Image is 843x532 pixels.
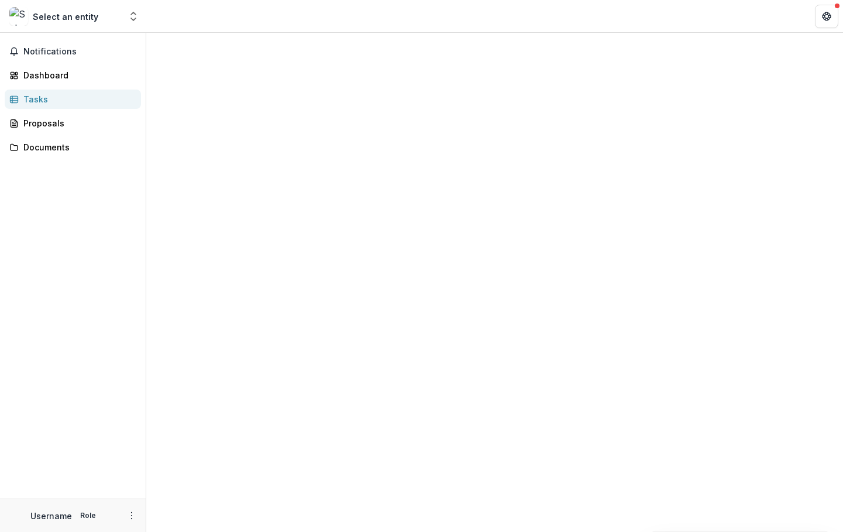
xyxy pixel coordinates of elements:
[125,509,139,523] button: More
[5,42,141,61] button: Notifications
[815,5,838,28] button: Get Help
[23,141,132,153] div: Documents
[5,90,141,109] a: Tasks
[5,114,141,133] a: Proposals
[9,7,28,26] img: Select an entity
[5,138,141,157] a: Documents
[125,5,142,28] button: Open entity switcher
[5,66,141,85] a: Dashboard
[23,93,132,105] div: Tasks
[33,11,98,23] div: Select an entity
[23,47,136,57] span: Notifications
[77,510,99,521] p: Role
[23,69,132,81] div: Dashboard
[23,117,132,129] div: Proposals
[30,510,72,522] p: Username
